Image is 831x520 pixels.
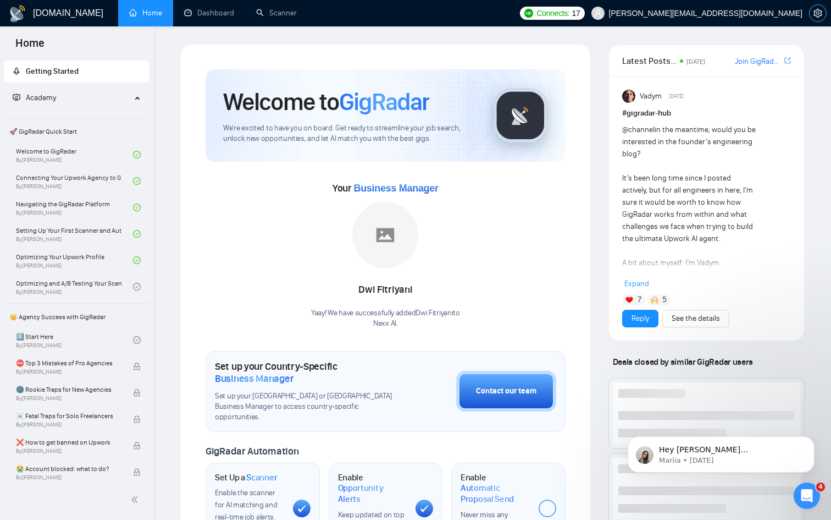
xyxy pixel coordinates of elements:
[622,107,791,119] h1: # gigradar-hub
[13,93,56,102] span: Academy
[631,313,649,325] a: Reply
[223,123,475,144] span: We're excited to have you on board. Get ready to streamline your job search, unlock new opportuni...
[5,306,148,328] span: 👑 Agency Success with GigRadar
[311,308,460,329] div: Yaay! We have successfully added Dwi Fitriyani to
[215,373,293,385] span: Business Manager
[622,310,658,327] button: Reply
[133,151,141,158] span: check-circle
[246,472,277,483] span: Scanner
[669,91,684,101] span: [DATE]
[784,56,791,66] a: export
[16,410,121,422] span: ☠️ Fatal Traps for Solo Freelancers
[572,7,580,19] span: 17
[256,8,297,18] a: searchScanner
[133,256,141,264] span: check-circle
[16,437,121,448] span: ❌ How to get banned on Upwork
[672,313,720,325] a: See the details
[16,448,121,455] span: By [PERSON_NAME]
[133,230,141,238] span: check-circle
[809,4,827,22] button: setting
[215,391,401,423] span: Set up your [GEOGRAPHIC_DATA] or [GEOGRAPHIC_DATA] Business Manager to access country-specific op...
[625,296,633,304] img: ❤️
[215,360,401,385] h1: Set up your Country-Specific
[133,363,141,370] span: lock
[524,9,533,18] img: upwork-logo.png
[16,463,121,474] span: 😭 Account blocked: what to do?
[651,296,658,304] img: 🙌
[622,90,635,103] img: Vadym
[16,395,121,402] span: By [PERSON_NAME]
[16,474,121,481] span: By [PERSON_NAME]
[311,319,460,329] p: Nexx AI .
[206,445,298,457] span: GigRadar Automation
[16,422,121,428] span: By [PERSON_NAME]
[493,88,548,143] img: gigradar-logo.png
[16,143,133,167] a: Welcome to GigRadarBy[PERSON_NAME]
[476,385,536,397] div: Contact our team
[638,294,641,305] span: 7
[133,204,141,211] span: check-circle
[131,494,142,505] span: double-left
[13,67,20,75] span: rocket
[215,472,277,483] h1: Set Up a
[26,67,79,76] span: Getting Started
[311,281,460,299] div: Dwi Fitriyani
[686,58,705,65] span: [DATE]
[16,248,133,272] a: Optimizing Your Upwork ProfileBy[PERSON_NAME]
[48,42,190,52] p: Message from Mariia, sent 1d ago
[622,54,677,68] span: Latest Posts from the GigRadar Community
[133,177,141,185] span: check-circle
[810,9,826,18] span: setting
[5,121,148,143] span: 🚀 GigRadar Quick Start
[16,275,133,299] a: Optimizing and A/B Testing Your Scanner for Better ResultsBy[PERSON_NAME]
[338,472,407,505] h1: Enable
[48,32,190,205] span: Hey [PERSON_NAME][EMAIL_ADDRESS][DOMAIN_NAME], Looks like your Upwork agency Nexx AI ran out of c...
[184,8,234,18] a: dashboardDashboard
[456,371,556,412] button: Contact our team
[594,9,602,17] span: user
[338,483,407,504] span: Opportunity Alerts
[9,5,26,23] img: logo
[461,483,530,504] span: Automatic Proposal Send
[624,279,649,288] span: Expand
[611,413,831,490] iframe: Intercom notifications message
[133,283,141,291] span: check-circle
[133,415,141,423] span: lock
[16,169,133,193] a: Connecting Your Upwork Agency to GigRadarBy[PERSON_NAME]
[339,87,429,117] span: GigRadar
[353,183,438,194] span: Business Manager
[735,56,782,68] a: Join GigRadar Slack Community
[16,195,133,220] a: Navigating the GigRadar PlatformBy[PERSON_NAME]
[133,442,141,450] span: lock
[16,358,121,369] span: ⛔ Top 3 Mistakes of Pro Agencies
[784,56,791,65] span: export
[223,87,429,117] h1: Welcome to
[816,483,825,491] span: 4
[809,9,827,18] a: setting
[129,8,162,18] a: homeHome
[794,483,820,509] iframe: Intercom live chat
[333,182,439,194] span: Your
[13,94,20,101] span: fund-projection-screen
[640,90,662,102] span: Vadym
[16,328,133,352] a: 1️⃣ Start HereBy[PERSON_NAME]
[622,124,757,511] div: in the meantime, would you be interested in the founder’s engineering blog? It’s been long time s...
[7,35,53,58] span: Home
[662,310,729,327] button: See the details
[536,7,569,19] span: Connects:
[352,202,418,268] img: placeholder.png
[4,61,149,83] li: Getting Started
[662,294,667,305] span: 5
[16,369,121,375] span: By [PERSON_NAME]
[16,222,133,246] a: Setting Up Your First Scanner and Auto-BidderBy[PERSON_NAME]
[16,384,121,395] span: 🌚 Rookie Traps for New Agencies
[622,125,655,134] span: @channel
[133,336,141,344] span: check-circle
[133,468,141,476] span: lock
[608,352,757,371] span: Deals closed by similar GigRadar users
[26,93,56,102] span: Academy
[133,389,141,397] span: lock
[461,472,530,505] h1: Enable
